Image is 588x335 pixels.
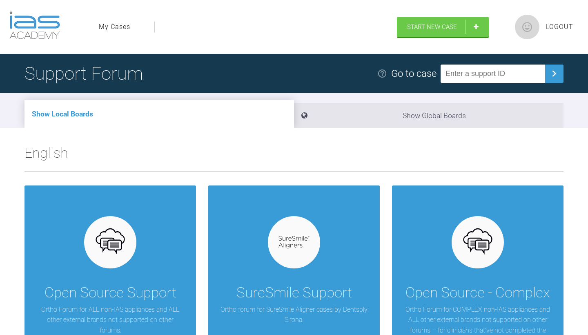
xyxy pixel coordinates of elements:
[278,236,310,248] img: suresmile.935bb804.svg
[462,226,494,258] img: opensource.6e495855.svg
[405,281,550,304] div: Open Source - Complex
[407,23,457,31] span: Start New Case
[441,65,545,83] input: Enter a support ID
[391,66,437,81] div: Go to case
[220,304,367,325] p: Ortho forum for SureSmile Aligner cases by Dentsply Sirona.
[99,22,130,32] a: My Cases
[397,17,489,37] a: Start New Case
[9,11,60,39] img: logo-light.3e3ef733.png
[24,100,294,128] li: Show Local Boards
[548,67,561,80] img: chevronRight.28bd32b0.svg
[45,281,176,304] div: Open Source Support
[24,142,563,171] h2: English
[515,15,539,39] img: profile.png
[236,281,352,304] div: SureSmile Support
[95,226,126,258] img: opensource.6e495855.svg
[294,103,563,128] li: Show Global Boards
[546,22,573,32] a: Logout
[24,59,143,88] h1: Support Forum
[377,69,387,78] img: help.e70b9f3d.svg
